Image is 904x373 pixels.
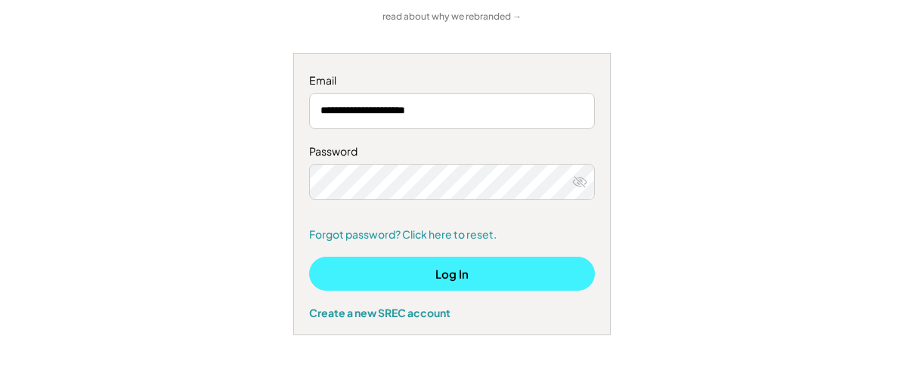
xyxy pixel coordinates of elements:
[382,11,522,23] a: read about why we rebranded →
[309,73,595,88] div: Email
[309,227,595,242] a: Forgot password? Click here to reset.
[309,144,595,159] div: Password
[309,306,595,319] div: Create a new SREC account
[309,257,595,291] button: Log In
